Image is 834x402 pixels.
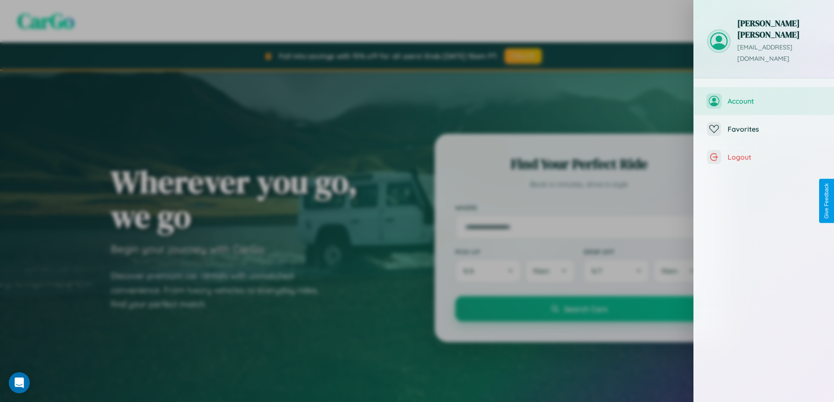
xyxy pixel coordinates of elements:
span: Favorites [728,125,821,133]
div: Open Intercom Messenger [9,372,30,393]
button: Logout [694,143,834,171]
button: Account [694,87,834,115]
span: Logout [728,153,821,161]
h3: [PERSON_NAME] [PERSON_NAME] [737,17,821,40]
div: Give Feedback [823,183,830,219]
button: Favorites [694,115,834,143]
p: [EMAIL_ADDRESS][DOMAIN_NAME] [737,42,821,65]
span: Account [728,97,821,105]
